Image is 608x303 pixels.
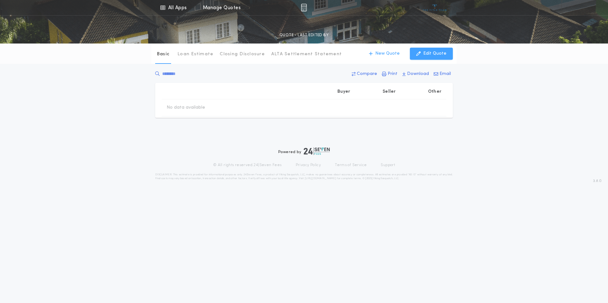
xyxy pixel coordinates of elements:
[423,4,447,11] img: vs-icon
[380,68,399,80] button: Print
[337,89,350,95] p: Buyer
[220,51,265,57] p: Closing Disclosure
[213,163,282,168] p: © All rights reserved. 24|Seven Fees
[407,71,429,77] p: Download
[428,89,441,95] p: Other
[375,50,400,57] p: New Quote
[278,147,330,155] div: Powered by
[350,68,379,80] button: Compare
[363,48,406,60] button: New Quote
[280,32,328,38] p: QUOTE - LAST EDITED BY
[593,178,602,184] span: 3.8.0
[410,48,453,60] button: Edit Quote
[432,68,453,80] button: Email
[162,99,210,116] td: No data available
[400,68,431,80] button: Download
[304,147,330,155] img: logo
[381,163,395,168] a: Support
[157,51,169,57] p: Basic
[305,177,336,180] a: [URL][DOMAIN_NAME]
[357,71,377,77] p: Compare
[177,51,213,57] p: Loan Estimate
[383,89,396,95] p: Seller
[271,51,342,57] p: ALTA Settlement Statement
[439,71,451,77] p: Email
[423,50,446,57] p: Edit Quote
[296,163,321,168] a: Privacy Policy
[388,71,397,77] p: Print
[155,173,453,180] p: DISCLAIMER: This estimate is provided for informational purposes only. 24|Seven Fees, a product o...
[335,163,367,168] a: Terms of Service
[301,4,307,11] img: img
